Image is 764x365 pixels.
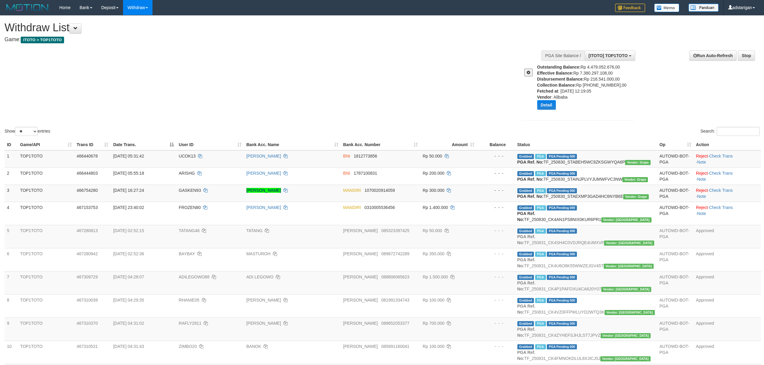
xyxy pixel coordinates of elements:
td: Approved [694,341,761,364]
span: [DATE] 16:27:24 [113,188,144,193]
b: Vendor [537,95,551,100]
div: PGA Site Balance / [541,51,585,61]
span: Vendor URL: https://settle31.1velocity.biz [622,177,648,182]
td: TOP1TOTO [18,248,74,271]
td: TOP1TOTO [18,225,74,248]
span: Grabbed [517,298,534,303]
label: Search: [701,127,759,136]
span: RHANIE05 [179,298,199,302]
span: PGA Pending [547,344,577,349]
div: - - - [479,187,513,193]
span: PGA Pending [547,321,577,326]
b: PGA Ref. No: [517,327,535,338]
a: [PERSON_NAME] [246,188,281,193]
td: AUTOWD-BOT-PGA [657,202,694,225]
td: AUTOWD-BOT-PGA [657,185,694,202]
span: Copy 085891160041 to clipboard [381,344,409,349]
th: Op: activate to sort column ascending [657,139,694,150]
span: [DATE] 04:31:02 [113,321,144,326]
td: AUTOWD-BOT-PGA [657,294,694,317]
span: Copy 085323397425 to clipboard [381,228,409,233]
td: TF_250831_CK4SH4C0VDJRQE4UMXVF [515,225,657,248]
td: AUTOWD-BOT-PGA [657,271,694,294]
a: [PERSON_NAME] [246,321,281,326]
td: Approved [694,294,761,317]
td: TOP1TOTO [18,294,74,317]
td: TF_250830_CK4AN1PS8NIX0KUR6PR1 [515,202,657,225]
th: Bank Acc. Number: activate to sort column ascending [341,139,420,150]
h4: Game: [5,37,503,43]
img: Feedback.jpg [615,4,645,12]
b: PGA Ref. No: [517,350,535,361]
td: Approved [694,317,761,341]
td: AUTOWD-BOT-PGA [657,317,694,341]
a: Note [697,194,706,199]
span: [DATE] 02:52:36 [113,251,144,256]
td: TF_250831_CK4U6O8K55WWZEJGV45T [515,248,657,271]
span: 467310531 [77,344,98,349]
a: Reject [696,154,708,158]
span: Grabbed [517,229,534,234]
td: TF_250831_CK4FMNOKDLUL8XJICJ5J [515,341,657,364]
span: [PERSON_NAME] [343,251,378,256]
b: PGA Ref. No: [517,177,544,182]
span: 467310370 [77,321,98,326]
span: BAYBAY [179,251,195,256]
span: Marked by adsnindar [535,154,546,159]
span: PGA Pending [547,275,577,280]
span: Copy 1787100831 to clipboard [354,171,377,176]
span: [PERSON_NAME] [343,344,378,349]
span: Vendor URL: https://checkout4.1velocity.biz [601,217,652,222]
td: · · [694,150,761,168]
td: 3 [5,185,18,202]
b: Fetched at [537,89,558,94]
td: 8 [5,294,18,317]
b: PGA Ref. No: [517,304,535,314]
span: ITOTO > TOP1TOTO [21,37,64,43]
span: Vendor URL: https://checkout4.1velocity.biz [601,333,651,338]
span: [DATE] 04:31:43 [113,344,144,349]
a: Run Auto-Refresh [689,51,737,61]
span: Rp 100.000 [423,344,444,349]
span: Rp 300.000 [423,188,444,193]
span: [DATE] 05:31:42 [113,154,144,158]
span: Rp 50.000 [423,154,442,158]
span: TATANG46 [179,228,199,233]
span: Marked by adsdarwis [535,275,546,280]
span: Grabbed [517,154,534,159]
b: PGA Ref. No: [517,281,535,291]
span: Vendor URL: https://checkout4.1velocity.biz [604,264,654,269]
span: PGA Pending [547,252,577,257]
th: User ID: activate to sort column ascending [176,139,244,150]
td: TF_250830_STABEH5WC9ZKSGWYQA6P [515,150,657,168]
span: Grabbed [517,252,534,257]
span: GASKEN93 [179,188,201,193]
button: [ITOTO] TOP1TOTO [585,51,635,61]
span: PGA Pending [547,205,577,210]
th: Status [515,139,657,150]
td: AUTOWD-BOT-PGA [657,248,694,271]
span: Rp 700.000 [423,321,444,326]
span: 466444803 [77,171,98,176]
h1: Withdraw List [5,22,503,34]
span: BNI [343,171,350,176]
select: Showentries [15,127,38,136]
span: Marked by adsnizardi [535,229,546,234]
a: [PERSON_NAME] [246,298,281,302]
div: - - - [479,251,513,257]
td: TOP1TOTO [18,167,74,185]
a: TATANG [246,228,263,233]
input: Search: [717,127,759,136]
span: 466754280 [77,188,98,193]
span: Marked by adsdarwis [535,321,546,326]
span: 467280942 [77,251,98,256]
span: 467153753 [77,205,98,210]
td: Approved [694,225,761,248]
th: Balance [477,139,515,150]
b: PGA Ref. No: [517,160,544,164]
a: Note [697,211,706,216]
div: - - - [479,320,513,326]
span: 466440678 [77,154,98,158]
span: [PERSON_NAME] [343,228,378,233]
a: Check Trans [709,171,733,176]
